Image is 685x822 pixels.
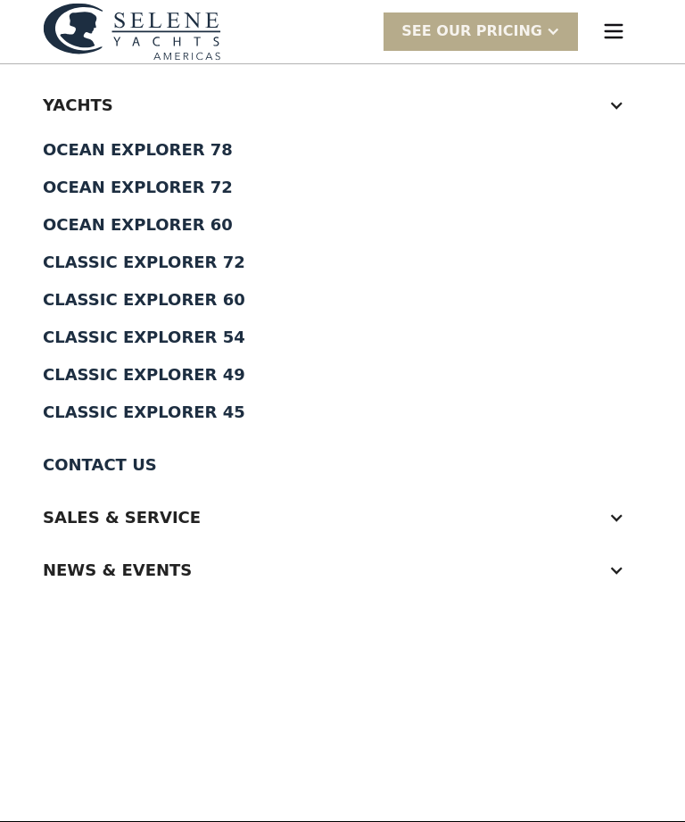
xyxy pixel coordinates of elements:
div: Classic Explorer 45 [43,404,642,420]
div: SEE Our Pricing [384,12,578,51]
div: Sales & Service [43,491,642,544]
div: Sales & Service [43,505,607,529]
div: Classic Explorer 72 [43,254,642,270]
a: Ocean Explorer 78 [43,131,642,169]
a: Classic Explorer 45 [43,394,642,431]
a: Classic Explorer 60 [43,281,642,319]
div: News & EVENTS [43,558,607,582]
a: Classic Explorer 72 [43,244,642,281]
div: Classic Explorer 54 [43,329,642,345]
div: SEE Our Pricing [401,21,542,42]
a: Contact Us [43,438,642,491]
div: Ocean Explorer 72 [43,179,642,195]
a: Ocean Explorer 72 [43,169,642,206]
div: News & EVENTS [43,544,642,596]
div: Yachts [43,79,642,131]
div: menu [585,3,642,60]
a: home [43,3,221,61]
div: Classic Explorer 49 [43,367,642,383]
a: Classic Explorer 54 [43,319,642,356]
a: Ocean Explorer 60 [43,206,642,244]
div: Yachts [43,93,607,117]
div: Classic Explorer 60 [43,292,642,308]
nav: Yachts [43,131,642,438]
div: Ocean Explorer 78 [43,142,642,158]
a: Classic Explorer 49 [43,356,642,394]
div: Ocean Explorer 60 [43,217,642,233]
img: logo [43,3,221,61]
